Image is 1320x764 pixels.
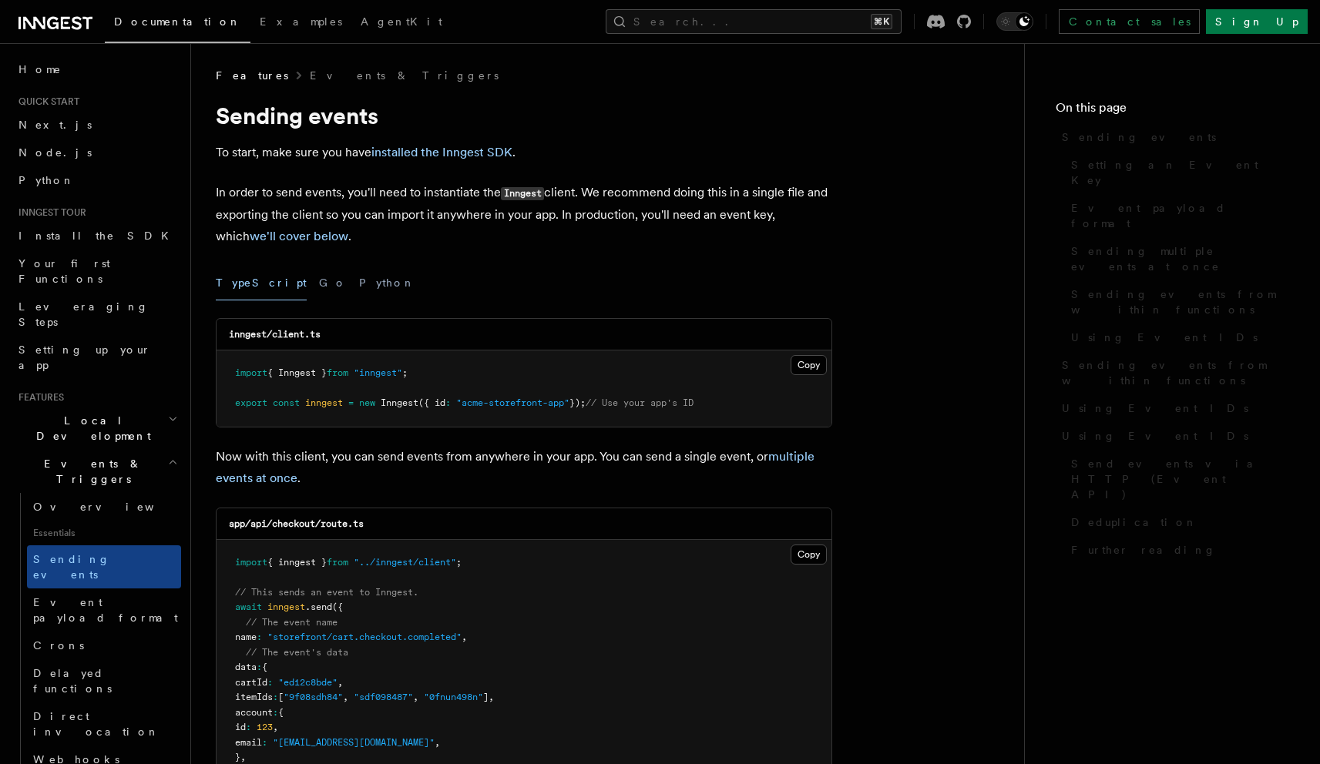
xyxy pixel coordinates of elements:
[12,55,181,83] a: Home
[359,397,375,408] span: new
[1071,200,1289,231] span: Event payload format
[1071,542,1216,558] span: Further reading
[235,601,262,612] span: await
[361,15,442,28] span: AgentKit
[235,677,267,688] span: cartId
[262,737,267,748] span: :
[105,5,250,43] a: Documentation
[246,647,348,658] span: // The event's data
[871,14,892,29] kbd: ⌘K
[462,632,467,642] span: ,
[33,596,178,624] span: Event payload format
[18,300,149,328] span: Leveraging Steps
[606,9,902,34] button: Search...⌘K
[27,659,181,702] a: Delayed functions
[489,692,494,702] span: ,
[338,677,343,688] span: ,
[216,449,815,485] a: multiple events at once
[12,456,168,487] span: Events & Triggers
[33,501,192,513] span: Overview
[435,737,440,748] span: ,
[351,5,452,42] a: AgentKit
[18,119,92,131] span: Next.js
[250,229,348,243] a: we'll cover below
[18,230,178,242] span: Install the SDK
[235,557,267,568] span: import
[569,397,586,408] span: });
[18,62,62,77] span: Home
[1206,9,1308,34] a: Sign Up
[273,397,300,408] span: const
[216,68,288,83] span: Features
[235,707,273,718] span: account
[27,521,181,545] span: Essentials
[354,367,402,378] span: "inngest"
[1062,400,1248,416] span: Using Event IDs
[1065,536,1289,564] a: Further reading
[246,617,338,628] span: // The event name
[348,397,354,408] span: =
[12,391,64,404] span: Features
[229,329,321,340] code: inngest/client.ts
[586,397,694,408] span: // Use your app's ID
[12,413,168,444] span: Local Development
[267,677,273,688] span: :
[456,397,569,408] span: "acme-storefront-app"
[327,557,348,568] span: from
[278,677,338,688] span: "ed12c8bde"
[229,518,364,529] code: app/api/checkout/route.ts
[33,639,84,652] span: Crons
[250,5,351,42] a: Examples
[12,407,181,450] button: Local Development
[27,632,181,659] a: Crons
[1071,243,1289,274] span: Sending multiple events at once
[418,397,445,408] span: ({ id
[257,632,262,642] span: :
[12,250,181,293] a: Your first Functions
[33,667,112,695] span: Delayed functions
[445,397,451,408] span: :
[235,367,267,378] span: import
[235,752,240,762] span: }
[284,692,343,702] span: "9f08sdh84"
[1071,286,1289,317] span: Sending events from within functions
[216,102,832,129] h1: Sending events
[1062,357,1289,388] span: Sending events from within functions
[27,493,181,521] a: Overview
[310,68,499,83] a: Events & Triggers
[305,397,343,408] span: inngest
[1071,514,1197,530] span: Deduplication
[216,266,307,300] button: TypeScript
[1056,99,1289,123] h4: On this page
[1065,450,1289,508] a: Send events via HTTP (Event API)
[18,257,110,285] span: Your first Functions
[1056,351,1289,394] a: Sending events from within functions
[1065,323,1289,351] a: Using Event IDs
[27,545,181,588] a: Sending events
[332,601,343,612] span: ({
[1065,237,1289,280] a: Sending multiple events at once
[273,722,278,732] span: ,
[305,601,332,612] span: .send
[260,15,342,28] span: Examples
[257,662,262,672] span: :
[235,397,267,408] span: export
[1056,123,1289,151] a: Sending events
[1065,508,1289,536] a: Deduplication
[1056,422,1289,450] a: Using Event IDs
[12,293,181,336] a: Leveraging Steps
[235,722,246,732] span: id
[216,182,832,247] p: In order to send events, you'll need to instantiate the client. We recommend doing this in a sing...
[246,722,251,732] span: :
[18,174,75,186] span: Python
[402,367,408,378] span: ;
[1059,9,1200,34] a: Contact sales
[501,187,544,200] code: Inngest
[483,692,489,702] span: ]
[27,702,181,746] a: Direct invocation
[18,343,151,371] span: Setting up your app
[235,632,257,642] span: name
[114,15,241,28] span: Documentation
[791,545,827,565] button: Copy
[273,692,278,702] span: :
